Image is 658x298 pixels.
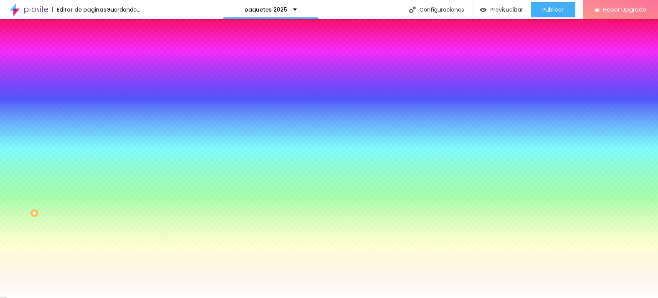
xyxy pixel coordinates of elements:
span: Previsualizar [490,7,523,13]
span: Hacer Upgrade [603,6,646,13]
p: paquetes 2025 [244,7,287,12]
img: Icone [409,7,416,13]
div: Guardando... [106,7,140,12]
button: Previsualizar [472,2,531,17]
img: view-1.svg [480,7,486,13]
span: Publicar [542,7,564,13]
button: Publicar [531,2,575,17]
div: Editor de paginas [52,7,106,12]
